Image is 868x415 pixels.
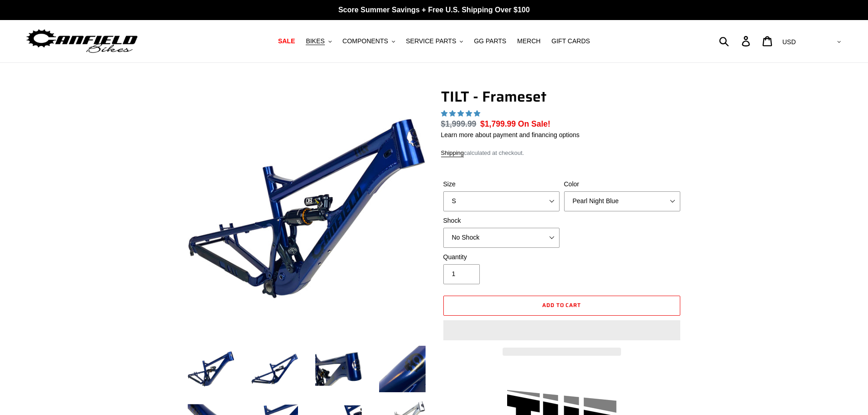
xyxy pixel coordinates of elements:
[441,119,477,128] s: $1,999.99
[377,344,427,394] img: Load image into Gallery viewer, TILT - Frameset
[278,37,295,45] span: SALE
[724,31,747,51] input: Search
[273,35,299,47] a: SALE
[301,35,336,47] button: BIKES
[474,37,506,45] span: GG PARTS
[343,37,388,45] span: COMPONENTS
[469,35,511,47] a: GG PARTS
[564,179,680,189] label: Color
[441,88,683,105] h1: TILT - Frameset
[443,252,560,262] label: Quantity
[250,344,300,394] img: Load image into Gallery viewer, TILT - Frameset
[443,216,560,225] label: Shock
[443,179,560,189] label: Size
[186,344,236,394] img: Load image into Gallery viewer, TILT - Frameset
[518,118,550,130] span: On Sale!
[513,35,545,47] a: MERCH
[480,119,516,128] span: $1,799.99
[188,90,426,328] img: TILT - Frameset
[338,35,400,47] button: COMPONENTS
[547,35,595,47] a: GIFT CARDS
[441,110,482,117] span: 5.00 stars
[542,301,581,309] span: Add to cart
[406,37,456,45] span: SERVICE PARTS
[551,37,590,45] span: GIFT CARDS
[25,27,139,56] img: Canfield Bikes
[517,37,540,45] span: MERCH
[441,149,683,158] div: calculated at checkout.
[306,37,324,45] span: BIKES
[441,131,580,138] a: Learn more about payment and financing options
[443,296,680,316] button: Add to cart
[401,35,467,47] button: SERVICE PARTS
[313,344,364,394] img: Load image into Gallery viewer, TILT - Frameset
[441,149,464,157] a: Shipping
